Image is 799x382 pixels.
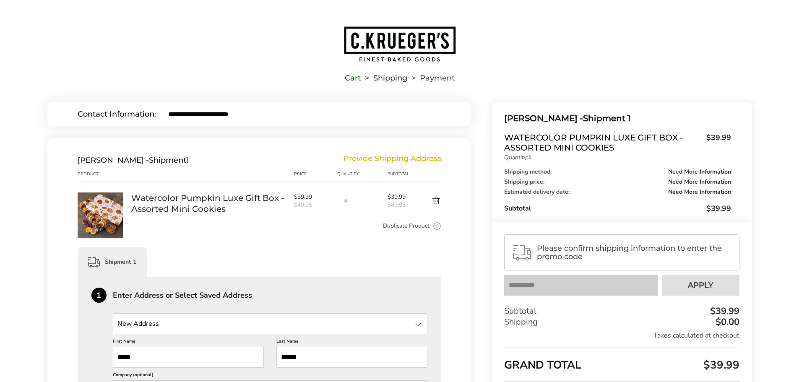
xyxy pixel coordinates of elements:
[78,156,149,165] span: [PERSON_NAME] -
[343,26,456,62] img: C.KRUEGER'S
[668,169,731,175] span: Need More Information
[78,156,189,165] div: Shipment
[701,358,739,372] span: $39.99
[78,247,147,277] div: Shipment 1
[420,75,455,81] span: Payment
[113,338,264,347] label: First Name
[504,203,731,213] div: Subtotal
[169,110,441,118] input: E-mail
[388,201,412,209] span: $49.95
[78,192,123,238] img: Watercolor Pumpkin Luxe Gift Box - Assorted Mini Cookies
[668,179,731,185] span: Need More Information
[78,110,169,118] div: Contact Information:
[131,192,286,214] a: Watercolor Pumpkin Luxe Gift Box - Assorted Mini Cookies
[383,221,429,231] a: Duplicate Product
[504,179,731,185] div: Shipping price:
[276,338,427,347] label: Last Name
[337,171,388,177] div: Quantity
[412,196,441,206] button: Delete product
[91,288,107,303] div: 1
[528,153,531,161] strong: 1
[113,313,428,334] input: State
[361,75,407,81] li: Shipping
[113,347,264,368] input: First Name
[337,192,354,209] input: Quantity input
[294,193,333,201] span: $39.99
[504,348,739,375] div: GRAND TOTAL
[708,307,739,316] div: $39.99
[504,306,739,317] div: Subtotal
[504,331,739,340] div: Taxes calculated at checkout
[713,317,739,327] div: $0.00
[504,112,731,125] div: Shipment 1
[113,291,442,299] div: Enter Address or Select Saved Address
[294,201,333,209] span: $49.95
[47,26,752,62] a: Go to home page
[504,133,731,153] a: Watercolor Pumpkin Luxe Gift Box - Assorted Mini Cookies$39.99
[504,169,731,175] div: Shipping method:
[345,75,361,81] a: Cart
[668,189,731,195] span: Need More Information
[504,189,731,195] div: Estimated delivery date:
[186,156,189,165] span: 1
[702,133,731,151] span: $39.99
[344,156,441,165] div: Provide Shipping Address
[388,193,412,201] span: $39.99
[294,171,338,177] div: Price
[504,113,583,123] span: [PERSON_NAME] -
[504,317,739,327] div: Shipping
[688,281,713,289] span: Apply
[388,171,412,177] div: Subtotal
[78,192,123,200] a: Watercolor Pumpkin Luxe Gift Box - Assorted Mini Cookies
[504,155,731,161] p: Quantity:
[504,133,702,153] span: Watercolor Pumpkin Luxe Gift Box - Assorted Mini Cookies
[662,275,739,296] button: Apply
[276,347,427,368] input: Last Name
[78,171,131,177] div: Product
[706,203,731,213] span: $39.99
[537,244,731,261] span: Please confirm shipping information to enter the promo code
[113,372,428,380] label: Company (optional)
